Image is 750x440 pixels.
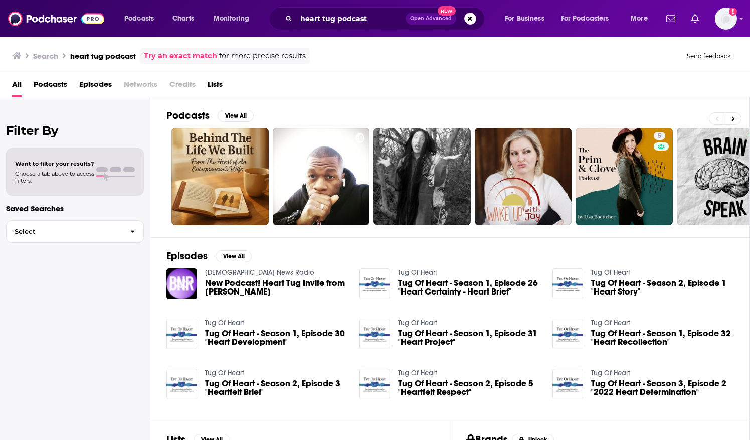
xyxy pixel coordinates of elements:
span: Monitoring [214,12,249,26]
a: Tug Of Heart [591,369,630,377]
a: Tug Of Heart - Season 2, Episode 1 "Heart Story" [591,279,733,296]
span: For Business [505,12,544,26]
span: For Podcasters [561,12,609,26]
span: Credits [169,76,196,97]
a: EpisodesView All [166,250,252,262]
a: Tug Of Heart [398,319,437,327]
h3: heart tug podcast [70,51,136,61]
button: open menu [554,11,624,27]
a: Show notifications dropdown [687,10,703,27]
a: Tug Of Heart - Season 3, Episode 2 "2022 Heart Determination" [591,379,733,396]
a: 5 [654,132,665,140]
span: Networks [124,76,157,97]
button: View All [218,110,254,122]
span: Open Advanced [410,16,452,21]
a: Podcasts [34,76,67,97]
a: Tug Of Heart [591,268,630,277]
span: Logged in as ShellB [715,8,737,30]
img: User Profile [715,8,737,30]
img: Tug Of Heart - Season 3, Episode 2 "2022 Heart Determination" [552,369,583,399]
a: Tug Of Heart [398,268,437,277]
a: PodcastsView All [166,109,254,122]
span: Charts [172,12,194,26]
h3: Search [33,51,58,61]
a: Tug Of Heart - Season 1, Episode 32 "Heart Recollection" [591,329,733,346]
button: open menu [624,11,660,27]
a: Episodes [79,76,112,97]
a: Tug Of Heart - Season 2, Episode 5 "Heartfelt Respect" [398,379,540,396]
a: Tug Of Heart - Season 1, Episode 30 "Heart Development" [205,329,347,346]
input: Search podcasts, credits, & more... [296,11,406,27]
button: Show profile menu [715,8,737,30]
span: Select [7,228,122,235]
img: Tug Of Heart - Season 1, Episode 30 "Heart Development" [166,319,197,349]
a: Try an exact match [144,50,217,62]
button: Send feedback [684,52,734,60]
a: Bible News Radio [205,268,314,277]
a: Tug Of Heart [398,369,437,377]
a: 5 [576,128,673,225]
span: New [438,6,456,16]
a: Tug Of Heart - Season 1, Episode 26 "Heart Certainty - Heart Brief" [398,279,540,296]
button: Open AdvancedNew [406,13,456,25]
span: More [631,12,648,26]
a: New Podcast! Heart Tug Invite from Stacy Lynn [205,279,347,296]
button: View All [216,250,252,262]
img: Tug Of Heart - Season 1, Episode 31 "Heart Project" [359,319,390,349]
span: 5 [658,131,661,141]
svg: Add a profile image [729,8,737,16]
span: Choose a tab above to access filters. [15,170,94,184]
div: Search podcasts, credits, & more... [278,7,494,30]
img: Tug Of Heart - Season 2, Episode 5 "Heartfelt Respect" [359,369,390,399]
span: for more precise results [219,50,306,62]
img: Tug Of Heart - Season 1, Episode 32 "Heart Recollection" [552,319,583,349]
a: Lists [208,76,223,97]
a: Tug Of Heart - Season 2, Episode 3 "Heartfelt Brief" [205,379,347,396]
img: Tug Of Heart - Season 2, Episode 3 "Heartfelt Brief" [166,369,197,399]
a: Tug Of Heart [205,319,244,327]
button: open menu [207,11,262,27]
img: Tug Of Heart - Season 2, Episode 1 "Heart Story" [552,268,583,299]
img: Tug Of Heart - Season 1, Episode 26 "Heart Certainty - Heart Brief" [359,268,390,299]
a: All [12,76,22,97]
a: Show notifications dropdown [662,10,679,27]
span: New Podcast! Heart Tug Invite from [PERSON_NAME] [205,279,347,296]
span: Podcasts [124,12,154,26]
a: Charts [166,11,200,27]
a: Tug Of Heart - Season 1, Episode 31 "Heart Project" [398,329,540,346]
img: Podchaser - Follow, Share and Rate Podcasts [8,9,104,28]
h2: Filter By [6,123,144,138]
h2: Episodes [166,250,208,262]
a: Tug Of Heart [205,369,244,377]
h2: Podcasts [166,109,210,122]
button: open menu [117,11,167,27]
span: Want to filter your results? [15,160,94,167]
a: Tug Of Heart [591,319,630,327]
img: New Podcast! Heart Tug Invite from Stacy Lynn [166,268,197,299]
button: Select [6,220,144,243]
p: Saved Searches [6,204,144,213]
button: open menu [498,11,557,27]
